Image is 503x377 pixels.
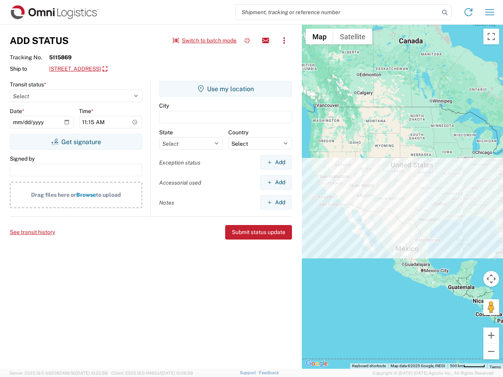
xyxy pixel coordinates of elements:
[159,199,174,206] label: Notes
[159,129,173,136] label: State
[159,159,200,166] label: Exception status
[161,371,193,375] span: [DATE] 10:06:59
[111,371,193,375] span: Client: 2025.19.0-1f462a1
[159,81,292,97] button: Use my location
[450,364,463,368] span: 500 km
[31,192,76,198] span: Drag files here or
[240,370,259,375] a: Support
[306,29,333,44] button: Show street map
[352,363,386,369] button: Keyboard shortcuts
[260,175,292,190] button: Add
[483,328,499,343] button: Zoom in
[490,365,501,369] a: Terms
[10,81,46,88] label: Transit status
[373,370,494,377] span: Copyright © [DATE]-[DATE] Agistix Inc., All Rights Reserved
[304,359,330,369] img: Google
[10,134,142,150] button: Get signature
[96,192,121,198] span: to upload
[483,344,499,359] button: Zoom out
[228,129,248,136] label: Country
[76,192,96,198] span: Browse
[304,359,330,369] a: Open this area in Google Maps (opens a new window)
[10,155,35,162] label: Signed by
[483,271,499,287] button: Map camera controls
[260,195,292,210] button: Add
[483,299,499,315] button: Drag Pegman onto the map to open Street View
[448,363,487,369] button: Map Scale: 500 km per 51 pixels
[173,34,237,47] button: Switch to batch mode
[9,371,108,375] span: Server: 2025.19.0-b9208248b56
[259,370,279,375] a: Feedback
[79,108,94,115] label: Time
[10,226,55,239] button: See transit history
[49,54,72,61] strong: 5115869
[391,364,445,368] span: Map data ©2025 Google, INEGI
[10,35,69,46] h3: Add Status
[159,102,169,109] label: City
[10,54,49,61] span: Tracking No.
[49,62,107,76] a: [STREET_ADDRESS]
[159,179,201,186] label: Accessorial used
[10,65,49,72] span: Ship to
[10,108,24,115] label: Date
[260,155,292,170] button: Add
[236,5,439,20] input: Shipment, tracking or reference number
[483,29,499,44] button: Toggle fullscreen view
[225,225,292,240] button: Submit status update
[333,29,372,44] button: Show satellite imagery
[76,371,108,375] span: [DATE] 10:22:58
